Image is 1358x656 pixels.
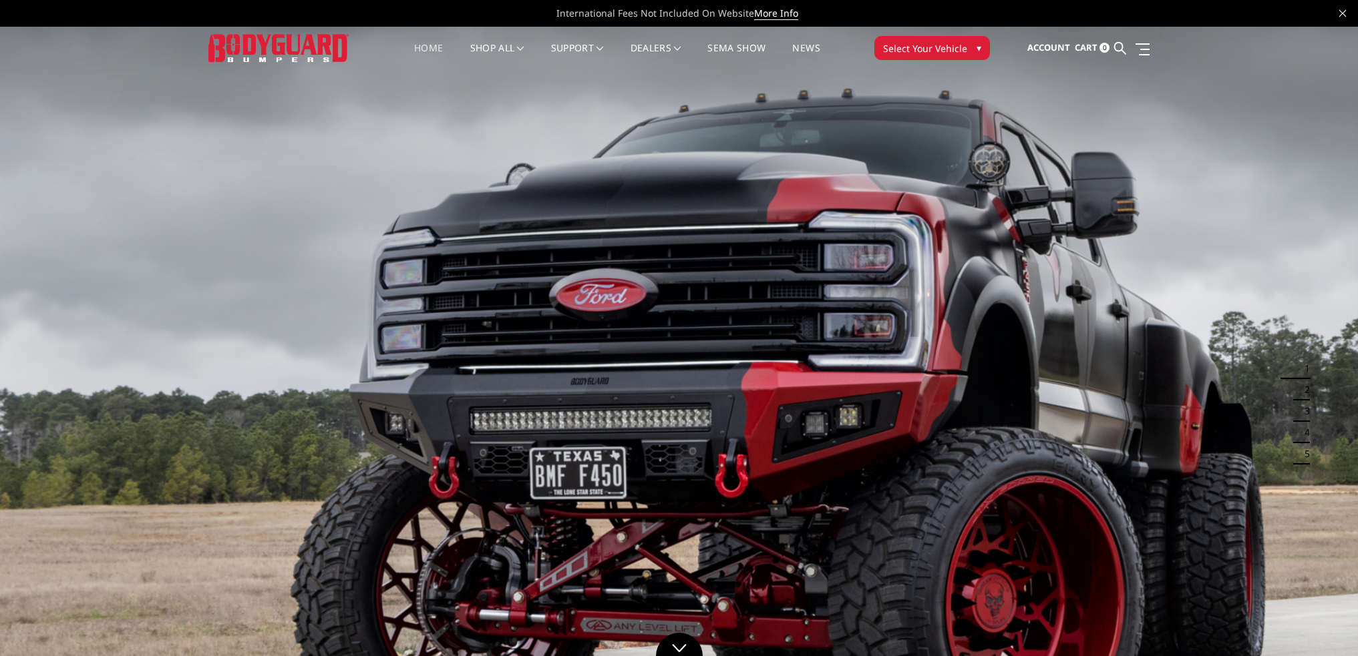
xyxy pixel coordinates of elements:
[631,43,681,69] a: Dealers
[1297,443,1310,464] button: 5 of 5
[1297,400,1310,422] button: 3 of 5
[1027,30,1070,66] a: Account
[1075,30,1110,66] a: Cart 0
[1075,41,1097,53] span: Cart
[1297,379,1310,400] button: 2 of 5
[874,36,990,60] button: Select Your Vehicle
[1297,422,1310,443] button: 4 of 5
[1027,41,1070,53] span: Account
[754,7,798,20] a: More Info
[883,41,967,55] span: Select Your Vehicle
[551,43,604,69] a: Support
[1297,358,1310,379] button: 1 of 5
[208,34,349,61] img: BODYGUARD BUMPERS
[414,43,443,69] a: Home
[977,41,981,55] span: ▾
[792,43,820,69] a: News
[707,43,766,69] a: SEMA Show
[470,43,524,69] a: shop all
[656,633,703,656] a: Click to Down
[1099,43,1110,53] span: 0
